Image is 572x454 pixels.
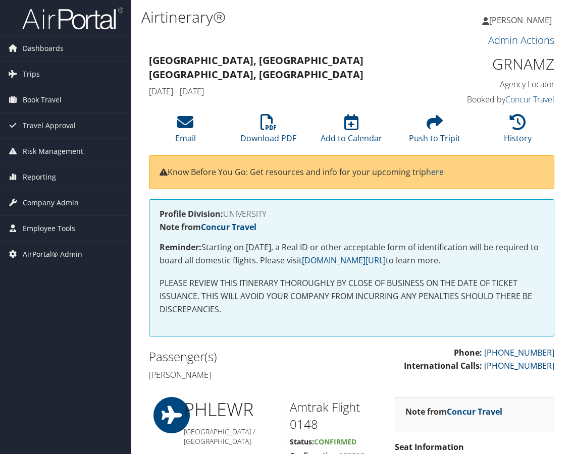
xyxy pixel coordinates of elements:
[290,399,379,432] h2: Amtrak Flight 0148
[426,166,444,178] a: here
[23,242,82,267] span: AirPortal® Admin
[160,166,544,179] p: Know Before You Go: Get resources and info for your upcoming trip
[23,216,75,241] span: Employee Tools
[447,406,502,417] a: Concur Travel
[23,87,62,112] span: Book Travel
[314,437,356,446] span: Confirmed
[141,7,422,28] h1: Airtinerary®
[149,53,363,81] strong: [GEOGRAPHIC_DATA], [GEOGRAPHIC_DATA] [GEOGRAPHIC_DATA], [GEOGRAPHIC_DATA]
[464,79,554,90] h4: Agency Locator
[488,33,554,47] a: Admin Actions
[240,120,296,144] a: Download PDF
[160,242,201,253] strong: Reminder:
[504,120,532,144] a: History
[405,406,502,417] strong: Note from
[395,441,464,452] strong: Seat Information
[160,241,544,267] p: Starting on [DATE], a Real ID or other acceptable form of identification will be required to boar...
[290,437,314,446] strong: Status:
[175,120,196,144] a: Email
[160,210,544,218] h4: UNIVERSITY
[23,190,79,215] span: Company Admin
[23,164,56,190] span: Reporting
[484,347,554,358] a: [PHONE_NUMBER]
[22,7,123,30] img: airportal-logo.png
[184,427,274,446] h5: [GEOGRAPHIC_DATA] / [GEOGRAPHIC_DATA]
[23,113,76,138] span: Travel Approval
[321,120,382,144] a: Add to Calendar
[489,15,552,26] span: [PERSON_NAME]
[404,360,482,371] strong: International Calls:
[409,120,460,144] a: Push to Tripit
[23,139,83,164] span: Risk Management
[302,255,386,266] a: [DOMAIN_NAME][URL]
[464,94,554,105] h4: Booked by
[23,62,40,87] span: Trips
[482,5,562,35] a: [PERSON_NAME]
[23,36,64,61] span: Dashboards
[464,53,554,75] h1: GRNAMZ
[454,347,482,358] strong: Phone:
[184,397,274,422] h1: PHL EWR
[201,221,256,233] a: Concur Travel
[484,360,554,371] a: [PHONE_NUMBER]
[149,348,344,365] h2: Passenger(s)
[505,94,554,105] a: Concur Travel
[149,86,449,97] h4: [DATE] - [DATE]
[160,277,544,316] p: PLEASE REVIEW THIS ITINERARY THOROUGHLY BY CLOSE OF BUSINESS ON THE DATE OF TICKET ISSUANCE. THIS...
[149,369,344,380] h4: [PERSON_NAME]
[160,208,223,219] strong: Profile Division:
[160,221,256,233] strong: Note from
